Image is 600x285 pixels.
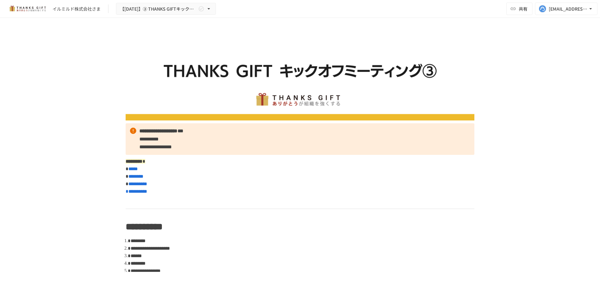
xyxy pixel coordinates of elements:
button: 共有 [506,3,532,15]
div: [EMAIL_ADDRESS][DOMAIN_NAME] [549,5,587,13]
span: 【[DATE]】➂ THANKS GIFTキックオフMTG [120,5,197,13]
button: [EMAIL_ADDRESS][DOMAIN_NAME] [535,3,597,15]
button: 【[DATE]】➂ THANKS GIFTキックオフMTG [116,3,216,15]
img: Vf4rJgTGJjt7WSqoaq8ySjYsUW0NySM6lbYU6MaGsMK [126,33,474,120]
img: mMP1OxWUAhQbsRWCurg7vIHe5HqDpP7qZo7fRoNLXQh [7,4,47,14]
div: イルミルド株式会社さま [52,6,101,12]
span: 共有 [519,5,527,12]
